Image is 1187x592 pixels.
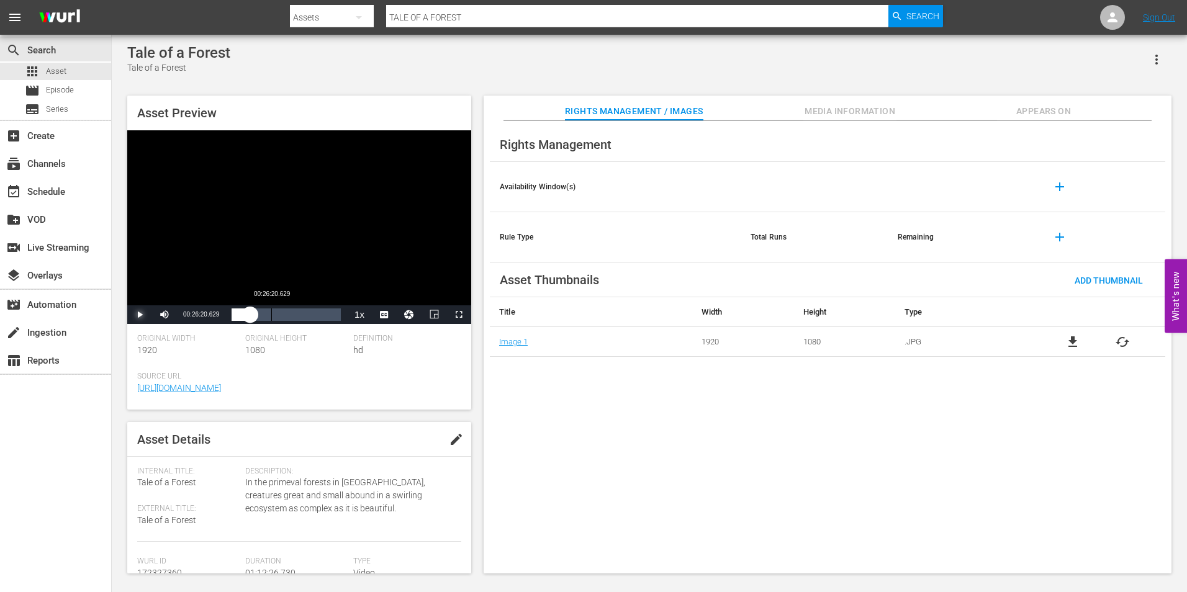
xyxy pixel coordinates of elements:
[46,103,68,115] span: Series
[232,308,341,321] div: Progress Bar
[1065,334,1080,349] a: file_download
[353,334,455,344] span: Definition
[803,104,896,119] span: Media Information
[500,272,599,287] span: Asset Thumbnails
[794,327,895,357] td: 1080
[353,345,363,355] span: hd
[137,105,217,120] span: Asset Preview
[888,212,1035,262] th: Remaining
[245,476,455,515] span: In the primeval forests in [GEOGRAPHIC_DATA], creatures great and small abound in a swirling ecos...
[6,325,21,340] span: Ingestion
[127,305,152,324] button: Play
[888,5,943,27] button: Search
[565,104,703,119] span: Rights Management / Images
[6,156,21,171] span: Channels
[137,345,157,355] span: 1920
[906,5,939,27] span: Search
[137,557,239,567] span: Wurl Id
[500,137,612,152] span: Rights Management
[1065,276,1153,285] span: Add Thumbnail
[499,337,528,346] a: Image 1
[446,305,471,324] button: Fullscreen
[1165,259,1187,333] button: Open Feedback Widget
[449,432,464,447] span: edit
[372,305,397,324] button: Captions
[794,297,895,327] th: Height
[152,305,177,324] button: Mute
[490,162,741,212] th: Availability Window(s)
[7,10,22,25] span: menu
[1045,172,1075,202] button: add
[895,297,1031,327] th: Type
[490,297,692,327] th: Title
[422,305,446,324] button: Picture-in-Picture
[137,515,196,525] span: Tale of a Forest
[6,212,21,227] span: VOD
[245,345,265,355] span: 1080
[245,334,347,344] span: Original Height
[46,84,74,96] span: Episode
[741,212,888,262] th: Total Runs
[490,212,741,262] th: Rule Type
[25,64,40,79] span: Asset
[692,327,793,357] td: 1920
[1045,222,1075,252] button: add
[137,432,210,447] span: Asset Details
[137,504,239,514] span: External Title:
[353,557,455,567] span: Type
[127,130,471,324] div: Video Player
[895,327,1031,357] td: .JPG
[692,297,793,327] th: Width
[245,557,347,567] span: Duration
[137,372,455,382] span: Source Url
[397,305,422,324] button: Jump To Time
[353,568,375,578] span: Video
[6,297,21,312] span: Automation
[441,424,471,454] button: edit
[25,102,40,117] span: Series
[997,104,1090,119] span: Appears On
[6,128,21,143] span: Create
[137,467,239,477] span: Internal Title:
[1115,334,1130,349] button: cached
[6,353,21,368] span: Reports
[6,43,21,58] span: Search
[347,305,372,324] button: Playback Rate
[137,383,221,393] a: [URL][DOMAIN_NAME]
[245,467,455,477] span: Description:
[25,83,40,98] span: Episode
[127,61,230,74] div: Tale of a Forest
[1052,230,1067,244] span: add
[137,568,182,578] span: 172327360
[30,3,89,32] img: ans4CAIJ8jUAAAAAAAAAAAAAAAAAAAAAAAAgQb4GAAAAAAAAAAAAAAAAAAAAAAAAJMjXAAAAAAAAAAAAAAAAAAAAAAAAgAT5G...
[137,477,196,487] span: Tale of a Forest
[6,240,21,255] span: Live Streaming
[6,268,21,283] span: Overlays
[1052,179,1067,194] span: add
[1143,12,1175,22] a: Sign Out
[46,65,66,78] span: Asset
[6,184,21,199] span: Schedule
[137,334,239,344] span: Original Width
[1065,269,1153,291] button: Add Thumbnail
[127,44,230,61] div: Tale of a Forest
[245,568,296,578] span: 01:12:26.730
[183,311,219,318] span: 00:26:20.629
